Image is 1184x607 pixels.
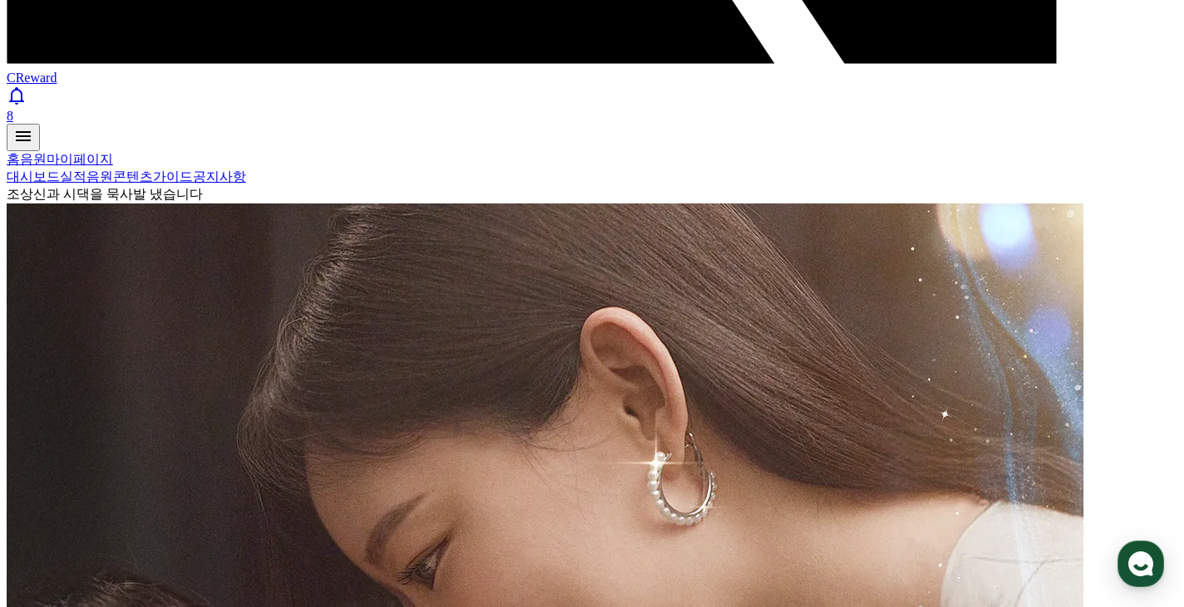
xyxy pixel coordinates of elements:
a: 홈 [5,469,110,511]
a: 마이페이지 [47,152,113,166]
div: 8 [7,109,1177,124]
a: 음원 [86,169,113,184]
a: 공지사항 [193,169,246,184]
a: 8 [7,86,1177,124]
a: 가이드 [153,169,193,184]
a: 음원 [20,152,47,166]
a: 콘텐츠 [113,169,153,184]
a: 설정 [214,469,319,511]
span: CReward [7,71,56,85]
a: 실적 [60,169,86,184]
a: CReward [7,56,1177,85]
span: 대화 [152,495,172,508]
span: 설정 [257,494,277,507]
a: 대시보드 [7,169,60,184]
a: 대화 [110,469,214,511]
div: 조상신과 시댁을 묵사발 냈습니다 [7,186,1177,203]
a: 홈 [7,152,20,166]
span: 홈 [52,494,62,507]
